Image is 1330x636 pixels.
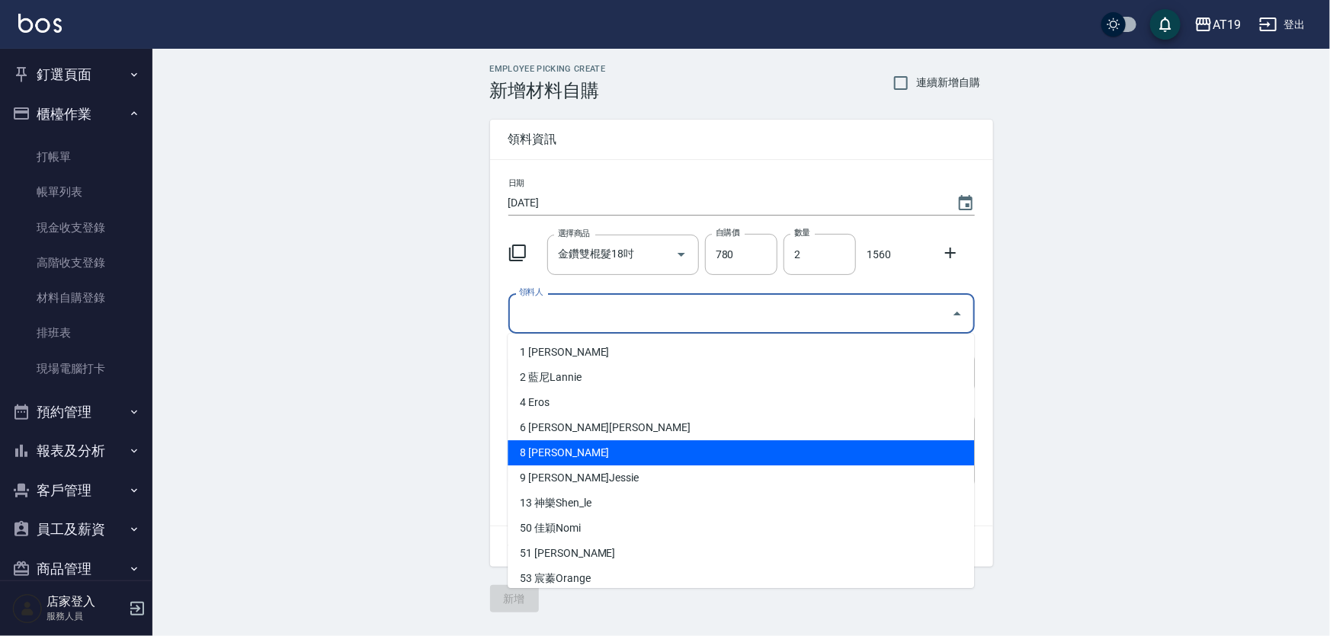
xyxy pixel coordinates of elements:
a: 現場電腦打卡 [6,351,146,386]
li: 2 藍尼Lannie [508,365,974,390]
li: 6 [PERSON_NAME][PERSON_NAME] [508,415,974,440]
a: 高階收支登錄 [6,245,146,280]
li: 9 [PERSON_NAME]Jessie [508,465,974,491]
span: 連續新增自購 [917,75,981,91]
label: 自購價 [716,227,739,238]
li: 53 宸蓁Orange [508,566,974,591]
label: 日期 [508,177,524,189]
img: Logo [18,14,62,33]
button: 員工及薪資 [6,510,146,549]
button: 客戶管理 [6,471,146,510]
a: 打帳單 [6,139,146,174]
li: 4 Eros [508,390,974,415]
li: 1 [PERSON_NAME] [508,340,974,365]
a: 排班表 [6,315,146,350]
li: 13 神樂Shen_le [508,491,974,516]
span: 領料資訊 [508,132,975,147]
div: 合計： 1560 [490,526,993,567]
li: 51 [PERSON_NAME] [508,541,974,566]
button: 報表及分析 [6,431,146,471]
p: 1560 [862,247,896,263]
li: 50 佳穎Nomi [508,516,974,541]
a: 帳單列表 [6,174,146,209]
a: 材料自購登錄 [6,280,146,315]
img: Person [12,593,43,624]
button: 預約管理 [6,392,146,432]
h3: 新增材料自購 [490,80,606,101]
input: YYYY/MM/DD [508,190,941,216]
button: Close [945,302,969,326]
p: 服務人員 [46,609,124,623]
div: AT19 [1213,15,1241,34]
label: 領料人 [519,286,543,298]
label: 選擇商品 [558,228,590,239]
button: Open [669,242,694,267]
a: 現金收支登錄 [6,210,146,245]
h2: Employee Picking Create [490,64,606,74]
button: AT19 [1188,9,1247,40]
button: 釘選頁面 [6,55,146,94]
button: save [1150,9,1181,40]
h5: 店家登入 [46,594,124,609]
button: 商品管理 [6,549,146,589]
button: 登出 [1253,11,1312,39]
button: 櫃檯作業 [6,94,146,134]
label: 數量 [794,227,810,238]
li: 8 [PERSON_NAME] [508,440,974,465]
button: Choose date, selected date is 2025-08-17 [947,185,984,222]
